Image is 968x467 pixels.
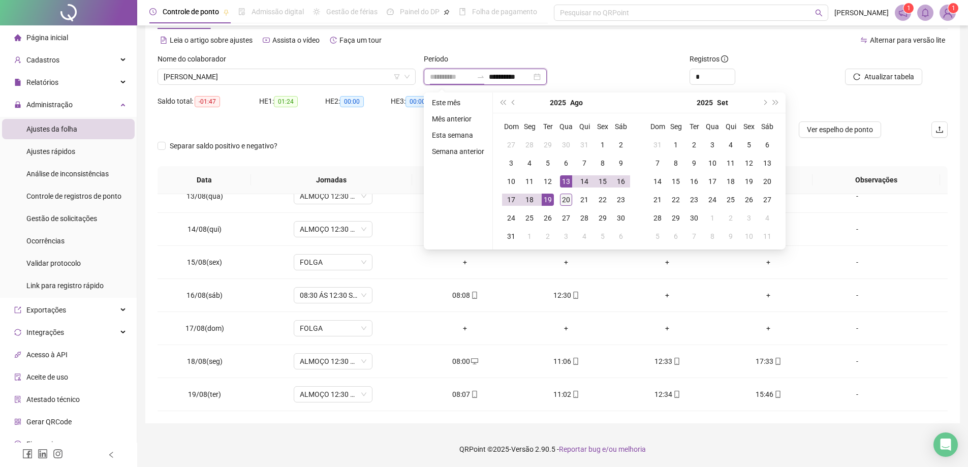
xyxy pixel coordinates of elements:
td: 2025-09-04 [575,227,594,245]
span: file-done [238,8,245,15]
div: 2 [688,139,700,151]
span: Faça um tour [339,36,382,44]
span: Painel do DP [400,8,440,16]
span: 14/08(qui) [188,225,222,233]
span: export [14,306,21,314]
span: 1 [907,5,911,12]
span: Ocorrências [26,237,65,245]
div: 10 [706,157,719,169]
td: 2025-09-14 [648,172,667,191]
span: Assista o vídeo [272,36,320,44]
td: 2025-07-31 [575,136,594,154]
div: - [827,224,887,235]
span: 00:00 [340,96,364,107]
span: Folha de pagamento [472,8,537,16]
div: 22 [670,194,682,206]
td: 2025-09-01 [520,227,539,245]
span: FOLGA [300,321,366,336]
td: 2025-09-06 [758,136,776,154]
td: 2025-08-07 [575,154,594,172]
button: Ver espelho de ponto [799,121,881,138]
td: 2025-09-21 [648,191,667,209]
img: 18104 [940,5,955,20]
th: Ter [539,117,557,136]
span: Reportar bug e/ou melhoria [559,445,646,453]
span: Aceite de uso [26,373,68,381]
div: HE 1: [259,96,325,107]
span: audit [14,373,21,381]
div: 30 [688,212,700,224]
td: 2025-08-19 [539,191,557,209]
button: year panel [697,92,713,113]
div: 9 [615,157,627,169]
div: 7 [651,157,664,169]
td: 2025-09-09 [685,154,703,172]
div: 21 [578,194,590,206]
td: 2025-08-22 [594,191,612,209]
span: swap-right [477,73,485,81]
td: 2025-10-07 [685,227,703,245]
div: 11 [725,157,737,169]
div: 3 [560,230,572,242]
div: 28 [578,212,590,224]
span: down [404,74,410,80]
th: Seg [667,117,685,136]
span: solution [14,396,21,403]
td: 2025-09-10 [703,154,722,172]
div: 3 [706,139,719,151]
td: 2025-09-07 [648,154,667,172]
div: 1 [523,230,536,242]
td: 2025-10-10 [740,227,758,245]
div: 08:04 [423,224,508,235]
td: 2025-08-16 [612,172,630,191]
td: 2025-09-28 [648,209,667,227]
td: 2025-08-31 [648,136,667,154]
th: Ter [685,117,703,136]
td: 2025-10-02 [722,209,740,227]
div: 8 [706,230,719,242]
th: Qui [722,117,740,136]
div: 29 [670,212,682,224]
th: Sáb [612,117,630,136]
td: 2025-08-27 [557,209,575,227]
div: 13 [560,175,572,188]
span: reload [853,73,860,80]
td: 2025-08-17 [502,191,520,209]
span: dashboard [387,8,394,15]
div: 3 [743,212,755,224]
td: 2025-08-30 [612,209,630,227]
span: ALMOÇO 12:30 AS 14:00 HORAS [300,387,366,402]
span: FOLGA [300,255,366,270]
div: 3 [505,157,517,169]
span: bell [921,8,930,17]
span: Link para registro rápido [26,282,104,290]
td: 2025-09-08 [667,154,685,172]
span: lock [14,101,21,108]
span: clock-circle [149,8,157,15]
div: 8 [670,157,682,169]
span: pushpin [444,9,450,15]
td: 2025-09-02 [539,227,557,245]
div: 26 [542,212,554,224]
td: 2025-08-25 [520,209,539,227]
div: 18 [523,194,536,206]
td: 2025-09-11 [722,154,740,172]
th: Seg [520,117,539,136]
td: 2025-09-26 [740,191,758,209]
td: 2025-09-13 [758,154,776,172]
td: 2025-08-03 [502,154,520,172]
div: 22 [597,194,609,206]
div: 08:05 [423,191,508,202]
span: ALMOÇO 12:30 AS 14:00 HORAS [300,222,366,237]
div: 2 [725,212,737,224]
td: 2025-09-15 [667,172,685,191]
span: info-circle [721,55,728,63]
span: search [815,9,823,17]
span: Observações [821,174,932,185]
span: swap [860,37,867,44]
span: Gerar QRCode [26,418,72,426]
div: 4 [578,230,590,242]
div: + [625,257,710,268]
td: 2025-08-01 [594,136,612,154]
td: 2025-09-17 [703,172,722,191]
